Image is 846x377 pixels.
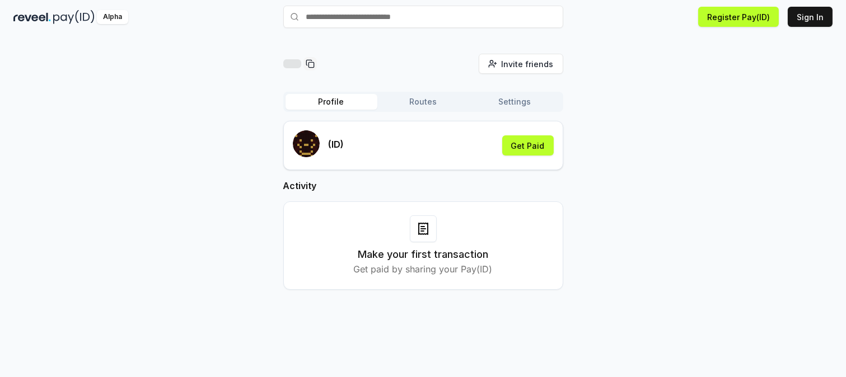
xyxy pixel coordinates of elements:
button: Profile [286,94,377,110]
p: Get paid by sharing your Pay(ID) [354,262,493,276]
div: Alpha [97,10,128,24]
button: Register Pay(ID) [698,7,779,27]
button: Invite friends [479,54,563,74]
h3: Make your first transaction [358,247,488,262]
img: pay_id [53,10,95,24]
button: Sign In [788,7,833,27]
button: Settings [469,94,561,110]
img: reveel_dark [13,10,51,24]
p: (ID) [329,138,344,151]
button: Get Paid [502,135,554,155]
span: Invite friends [502,58,554,70]
h2: Activity [283,179,563,192]
button: Routes [377,94,469,110]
